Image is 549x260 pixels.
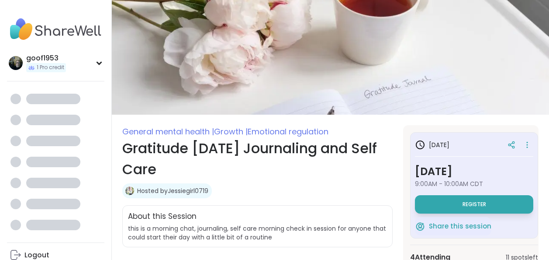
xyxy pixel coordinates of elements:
img: ShareWell Nav Logo [7,14,104,45]
img: Jessiegirl0719 [125,186,134,195]
h3: [DATE] [415,140,449,150]
img: ShareWell Logomark [415,221,425,232]
span: 1 Pro credit [37,64,64,71]
button: Share this session [415,217,491,235]
span: General mental health | [122,126,214,137]
span: this is a morning chat, journaling, self care morning check in session for anyone that could star... [128,224,386,242]
h1: Gratitude [DATE] Journaling and Self Care [122,138,393,180]
span: Emotional regulation [248,126,328,137]
h3: [DATE] [415,164,533,179]
div: Logout [24,250,49,260]
div: goof1953 [26,53,66,63]
span: Growth | [214,126,248,137]
h2: About this Session [128,211,197,222]
button: Register [415,195,533,214]
img: goof1953 [9,56,23,70]
span: Share this session [429,221,491,232]
span: Register [463,201,486,208]
a: Hosted byJessiegirl0719 [137,186,208,195]
span: 9:00AM - 10:00AM CDT [415,179,533,188]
